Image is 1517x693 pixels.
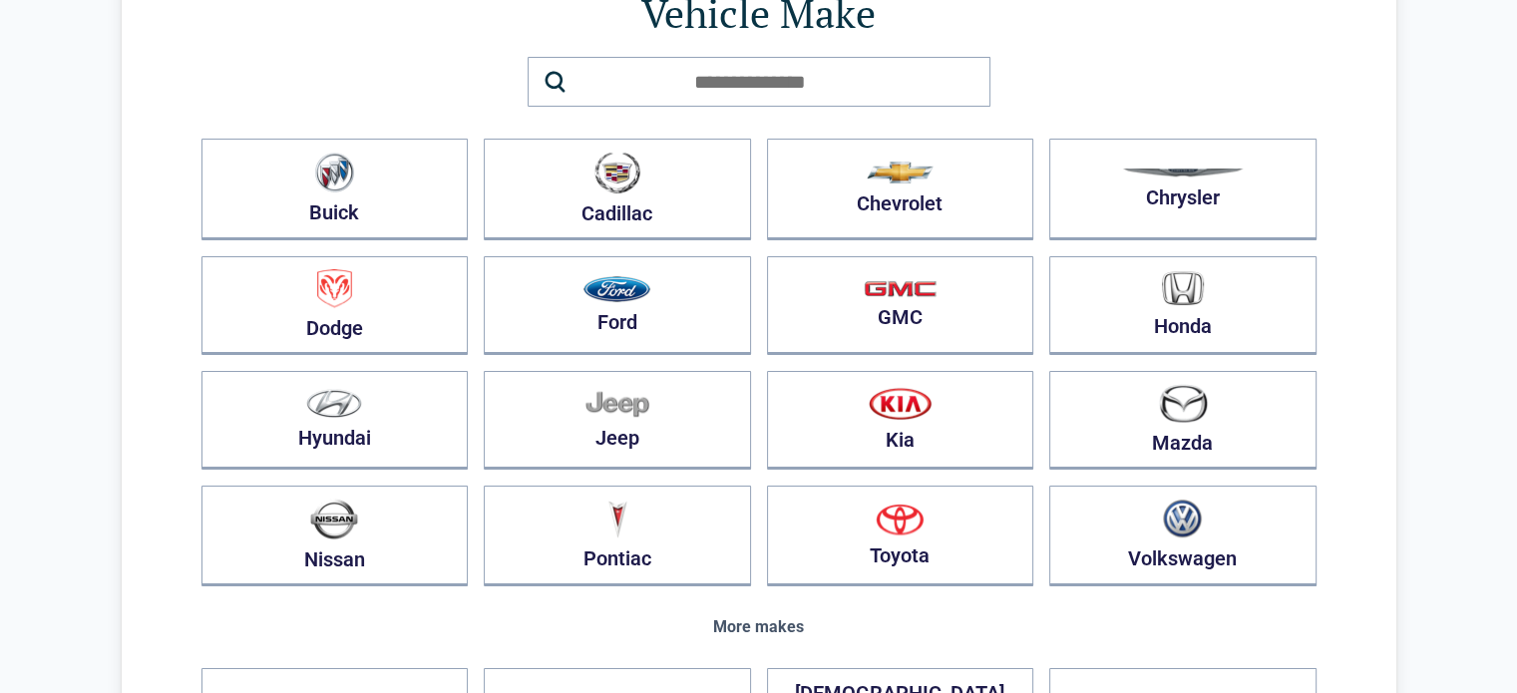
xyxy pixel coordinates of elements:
button: Buick [201,139,469,240]
button: Kia [767,371,1034,470]
button: Chrysler [1049,139,1317,240]
button: Ford [484,256,751,355]
button: GMC [767,256,1034,355]
div: More makes [201,618,1317,636]
button: Jeep [484,371,751,470]
button: Volkswagen [1049,486,1317,586]
button: Nissan [201,486,469,586]
button: Hyundai [201,371,469,470]
button: Cadillac [484,139,751,240]
button: Dodge [201,256,469,355]
button: Toyota [767,486,1034,586]
button: Pontiac [484,486,751,586]
button: Honda [1049,256,1317,355]
button: Chevrolet [767,139,1034,240]
button: Mazda [1049,371,1317,470]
